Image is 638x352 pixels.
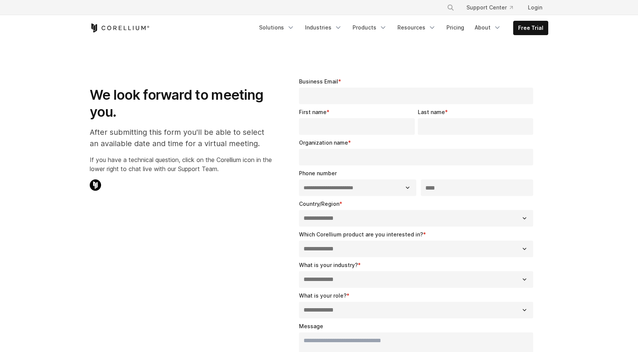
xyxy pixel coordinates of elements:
p: If you have a technical question, click on the Corellium icon in the lower right to chat live wit... [90,155,272,173]
div: Navigation Menu [438,1,548,14]
a: Resources [393,21,440,34]
span: Last name [418,109,445,115]
span: Which Corellium product are you interested in? [299,231,423,238]
span: What is your industry? [299,262,358,268]
a: Pricing [442,21,469,34]
span: Organization name [299,139,348,146]
span: Phone number [299,170,337,176]
a: About [470,21,506,34]
a: Free Trial [514,21,548,35]
a: Login [522,1,548,14]
a: Products [348,21,391,34]
span: Business Email [299,78,338,85]
div: Navigation Menu [255,21,548,35]
img: Corellium Chat Icon [90,179,101,191]
a: Corellium Home [90,23,150,32]
p: After submitting this form you'll be able to select an available date and time for a virtual meet... [90,127,272,149]
a: Support Center [460,1,519,14]
span: Message [299,323,323,329]
button: Search [444,1,457,14]
span: What is your role? [299,292,347,299]
h1: We look forward to meeting you. [90,86,272,120]
a: Industries [301,21,347,34]
a: Solutions [255,21,299,34]
span: Country/Region [299,201,339,207]
span: First name [299,109,327,115]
